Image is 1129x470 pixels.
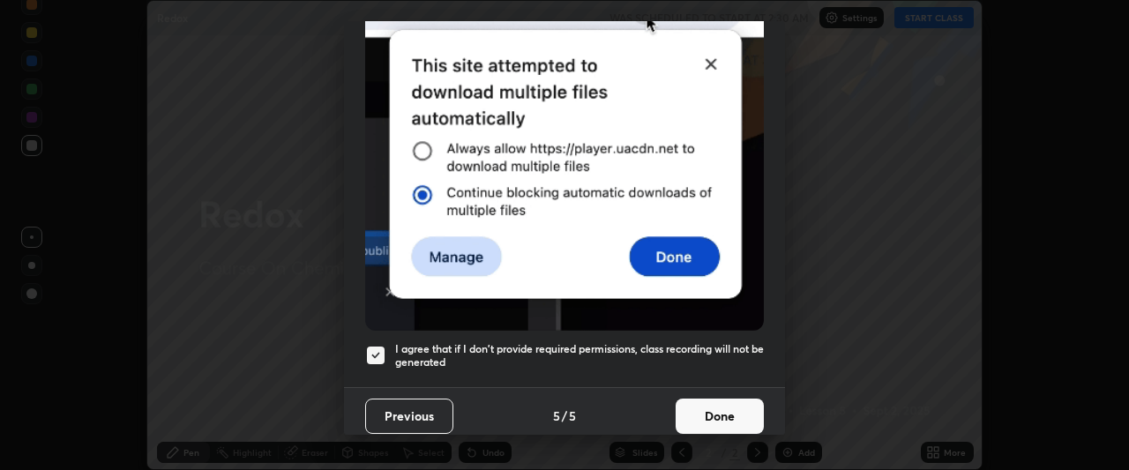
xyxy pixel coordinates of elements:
[365,399,453,434] button: Previous
[676,399,764,434] button: Done
[553,407,560,425] h4: 5
[395,342,764,369] h5: I agree that if I don't provide required permissions, class recording will not be generated
[562,407,567,425] h4: /
[569,407,576,425] h4: 5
